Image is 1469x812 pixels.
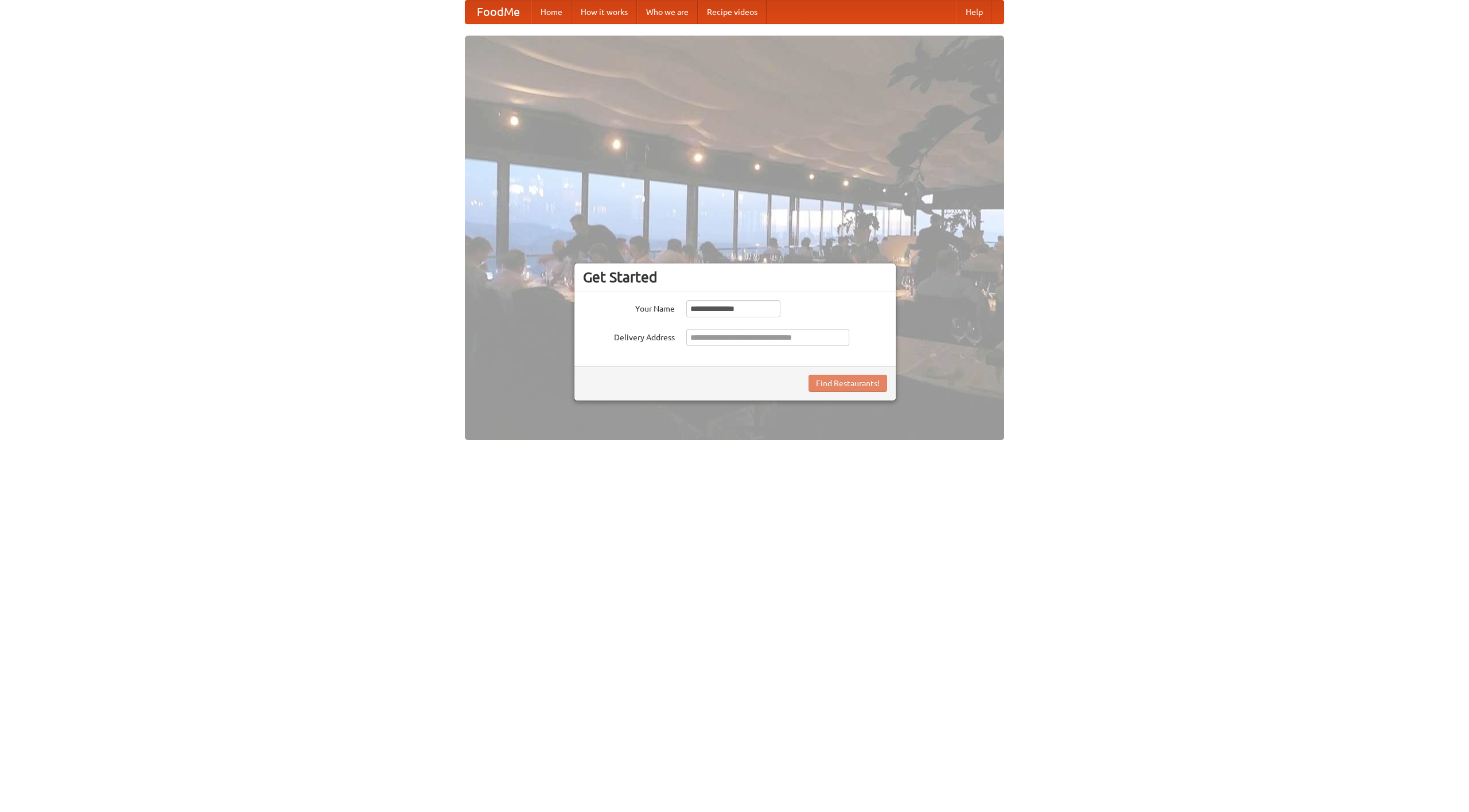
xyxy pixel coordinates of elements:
a: FoodMe [465,1,531,24]
a: Who we are [637,1,698,24]
label: Delivery Address [583,329,675,343]
a: Recipe videos [698,1,767,24]
a: Help [957,1,992,24]
h3: Get Started [583,269,887,286]
a: How it works [572,1,637,24]
a: Home [531,1,572,24]
button: Find Restaurants! [809,375,887,392]
label: Your Name [583,300,675,314]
